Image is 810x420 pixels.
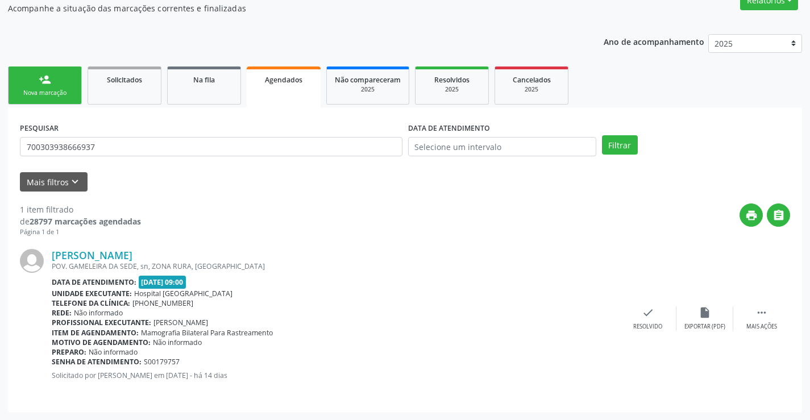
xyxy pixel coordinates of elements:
[740,203,763,227] button: print
[20,227,141,237] div: Página 1 de 1
[513,75,551,85] span: Cancelados
[52,371,620,380] p: Solicitado por [PERSON_NAME] em [DATE] - há 14 dias
[20,172,88,192] button: Mais filtroskeyboard_arrow_down
[335,85,401,94] div: 2025
[144,357,180,367] span: S00179757
[772,209,785,222] i: 
[107,75,142,85] span: Solicitados
[767,203,790,227] button: 
[633,323,662,331] div: Resolvido
[745,209,758,222] i: print
[139,276,186,289] span: [DATE] 09:00
[52,289,132,298] b: Unidade executante:
[16,89,73,97] div: Nova marcação
[52,338,151,347] b: Motivo de agendamento:
[503,85,560,94] div: 2025
[52,261,620,271] div: POV. GAMELEIRA DA SEDE, sn, ZONA RURA, [GEOGRAPHIC_DATA]
[52,298,130,308] b: Telefone da clínica:
[193,75,215,85] span: Na fila
[132,298,193,308] span: [PHONE_NUMBER]
[52,277,136,287] b: Data de atendimento:
[265,75,302,85] span: Agendados
[69,176,81,188] i: keyboard_arrow_down
[52,308,72,318] b: Rede:
[408,119,490,137] label: DATA DE ATENDIMENTO
[642,306,654,319] i: check
[20,215,141,227] div: de
[30,216,141,227] strong: 28797 marcações agendadas
[699,306,711,319] i: insert_drive_file
[153,338,202,347] span: Não informado
[20,119,59,137] label: PESQUISAR
[153,318,208,327] span: [PERSON_NAME]
[335,75,401,85] span: Não compareceram
[52,318,151,327] b: Profissional executante:
[20,249,44,273] img: img
[755,306,768,319] i: 
[423,85,480,94] div: 2025
[20,203,141,215] div: 1 item filtrado
[52,328,139,338] b: Item de agendamento:
[134,289,232,298] span: Hospital [GEOGRAPHIC_DATA]
[39,73,51,86] div: person_add
[74,308,123,318] span: Não informado
[141,328,273,338] span: Mamografia Bilateral Para Rastreamento
[52,357,142,367] b: Senha de atendimento:
[746,323,777,331] div: Mais ações
[434,75,470,85] span: Resolvidos
[20,137,402,156] input: Nome, CNS
[52,347,86,357] b: Preparo:
[408,137,596,156] input: Selecione um intervalo
[89,347,138,357] span: Não informado
[684,323,725,331] div: Exportar (PDF)
[604,34,704,48] p: Ano de acompanhamento
[52,249,132,261] a: [PERSON_NAME]
[8,2,564,14] p: Acompanhe a situação das marcações correntes e finalizadas
[602,135,638,155] button: Filtrar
